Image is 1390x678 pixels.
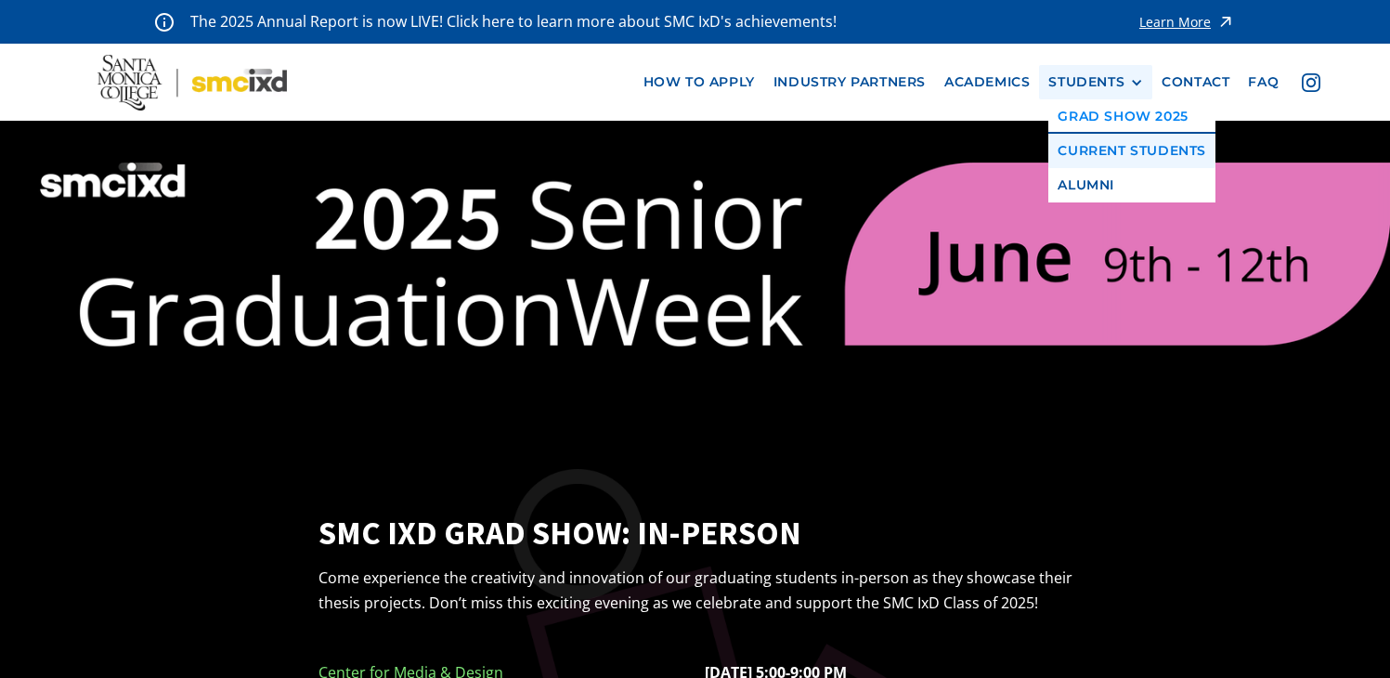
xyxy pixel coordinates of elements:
a: Academics [935,65,1039,99]
a: GRAD SHOW 2025 [1048,99,1215,134]
img: icon - arrow - alert [1216,9,1235,34]
img: icon - information - alert [155,12,174,32]
div: STUDENTS [1048,74,1143,90]
p: Come experience the creativity and innovation of our graduating students in-person as they showca... [318,566,1072,616]
a: industry partners [764,65,935,99]
a: Alumni [1048,168,1215,202]
div: STUDENTS [1048,74,1124,90]
img: icon - instagram [1302,73,1320,92]
p: The 2025 Annual Report is now LIVE! Click here to learn more about SMC IxD's achievements! [190,9,838,34]
a: contact [1152,65,1239,99]
a: how to apply [634,65,764,99]
div: Learn More [1139,16,1211,29]
img: Santa Monica College - SMC IxD logo [97,55,287,111]
nav: STUDENTS [1048,99,1215,202]
a: Learn More [1139,9,1235,34]
strong: SMC IxD Grad Show: IN-PERSON [318,511,1072,556]
a: faq [1239,65,1288,99]
a: Current Students [1048,134,1215,168]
